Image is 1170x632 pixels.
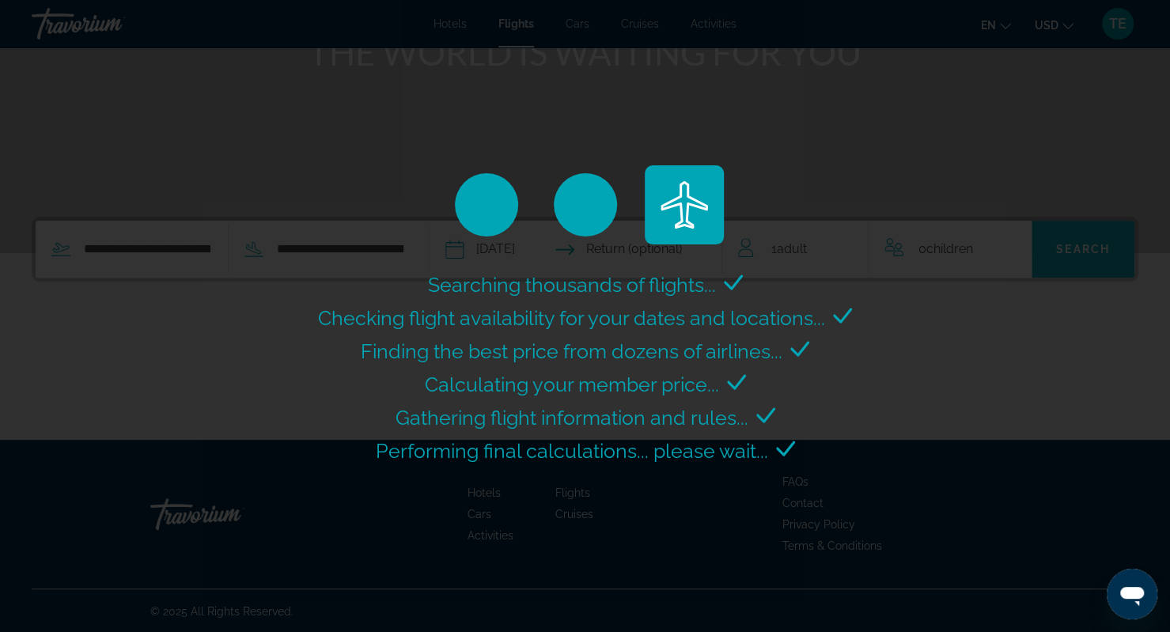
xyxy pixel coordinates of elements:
[318,306,825,330] span: Checking flight availability for your dates and locations...
[376,439,768,463] span: Performing final calculations... please wait...
[361,339,782,363] span: Finding the best price from dozens of airlines...
[396,406,748,430] span: Gathering flight information and rules...
[1107,569,1157,619] iframe: Button to launch messaging window
[428,273,716,297] span: Searching thousands of flights...
[425,373,719,396] span: Calculating your member price...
